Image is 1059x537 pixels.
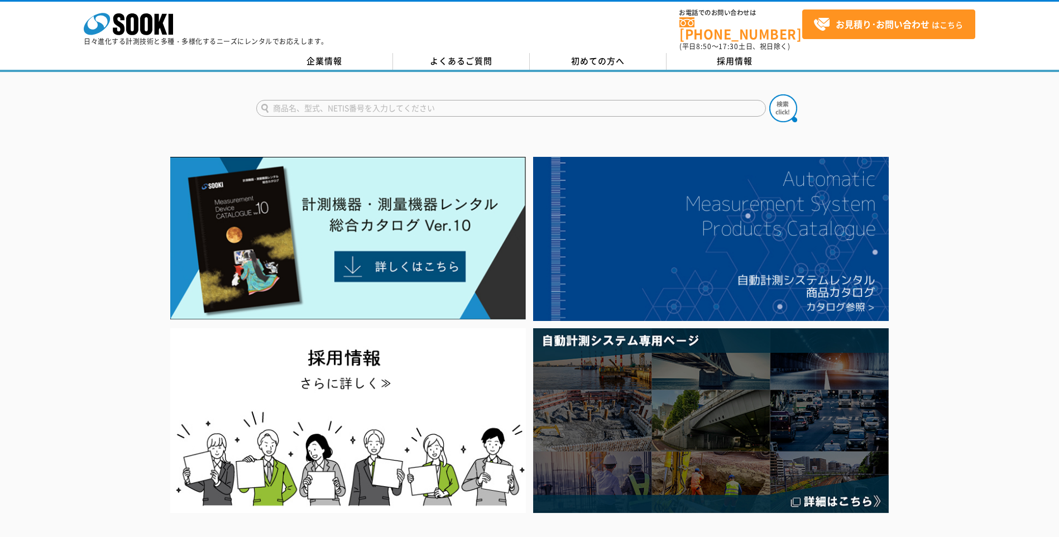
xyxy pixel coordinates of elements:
span: 8:50 [696,41,712,51]
img: btn_search.png [769,94,797,122]
a: 企業情報 [256,53,393,70]
span: (平日 ～ 土日、祝日除く) [679,41,790,51]
span: お電話でのお問い合わせは [679,9,802,16]
a: よくあるご質問 [393,53,530,70]
p: 日々進化する計測技術と多種・多様化するニーズにレンタルでお応えします。 [84,38,328,45]
a: お見積り･お問い合わせはこちら [802,9,975,39]
img: 自動計測システム専用ページ [533,328,889,513]
span: 17:30 [718,41,739,51]
span: 初めての方へ [571,55,625,67]
img: 自動計測システムカタログ [533,157,889,321]
a: [PHONE_NUMBER] [679,17,802,40]
strong: お見積り･お問い合わせ [836,17,929,31]
img: SOOKI recruit [170,328,526,513]
input: 商品名、型式、NETIS番号を入力してください [256,100,766,117]
img: Catalog Ver10 [170,157,526,320]
a: 初めての方へ [530,53,667,70]
a: 採用情報 [667,53,803,70]
span: はこちら [813,16,963,33]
